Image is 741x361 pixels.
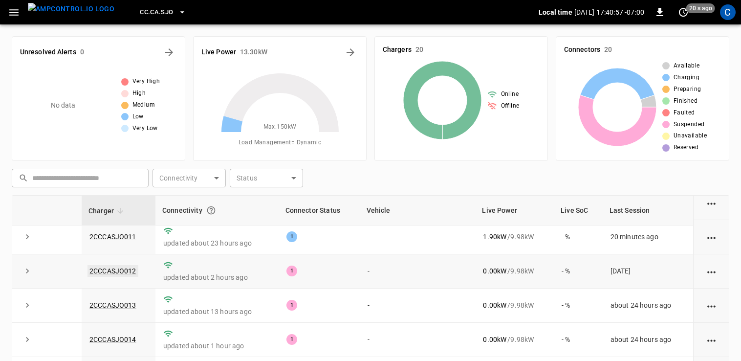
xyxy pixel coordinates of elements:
p: Local time [539,7,572,17]
div: action cell options [705,335,718,344]
div: action cell options [705,300,718,310]
span: Low [132,112,144,122]
p: No data [51,100,76,111]
td: - [360,254,476,289]
h6: 20 [604,45,612,55]
p: [DATE] 17:40:57 -07:00 [574,7,644,17]
span: Offline [501,101,520,111]
span: Reserved [674,143,698,153]
button: expand row [20,332,35,347]
div: action cell options [705,266,718,276]
div: / 9.98 kW [483,266,546,276]
div: / 9.98 kW [483,232,546,242]
span: Very High [132,77,160,87]
th: Live Power [475,196,554,226]
span: High [132,89,146,98]
p: updated about 2 hours ago [163,272,271,282]
h6: Connectors [564,45,600,55]
td: [DATE] [603,254,693,289]
h6: Unresolved Alerts [20,47,76,58]
div: / 9.98 kW [483,335,546,344]
span: 20 s ago [686,3,715,13]
td: - [360,289,476,323]
div: Connectivity [162,202,272,219]
a: 2CCCASJO011 [89,233,136,241]
p: updated about 13 hours ago [163,307,271,316]
p: 0.00 kW [483,266,506,276]
button: CC.CA.SJO [136,3,190,22]
span: Available [674,61,700,71]
td: about 24 hours ago [603,323,693,357]
td: - [360,323,476,357]
td: 20 minutes ago [603,220,693,254]
th: Connector Status [279,196,360,226]
span: Charging [674,73,699,83]
p: 0.00 kW [483,300,506,310]
div: profile-icon [720,4,736,20]
span: Faulted [674,108,695,118]
th: Vehicle [360,196,476,226]
button: Connection between the charger and our software. [202,202,220,219]
div: action cell options [705,232,718,242]
button: set refresh interval [676,4,691,20]
span: Suspended [674,120,705,130]
a: 2CCCASJO013 [89,301,136,309]
p: updated about 23 hours ago [163,238,271,248]
button: All Alerts [161,45,177,60]
a: 2CCCASJO014 [89,336,136,343]
div: 1 [286,266,297,276]
td: - % [554,254,603,289]
span: Preparing [674,85,701,94]
img: ampcontrol.io logo [28,3,114,15]
button: expand row [20,264,35,278]
span: Unavailable [674,131,707,141]
div: action cell options [705,198,718,207]
th: Live SoC [554,196,603,226]
span: CC.CA.SJO [140,7,173,18]
button: Energy Overview [343,45,358,60]
span: Charger [88,205,127,217]
button: expand row [20,229,35,244]
p: 0.00 kW [483,335,506,344]
h6: 13.30 kW [240,47,267,58]
a: 2CCCASJO012 [87,265,138,277]
h6: 0 [80,47,84,58]
span: Medium [132,100,155,110]
div: 1 [286,300,297,311]
td: - [360,220,476,254]
div: 1 [286,334,297,345]
td: - % [554,323,603,357]
span: Very Low [132,124,158,134]
h6: Chargers [383,45,412,55]
div: 1 [286,231,297,242]
span: Load Management = Dynamic [239,138,322,148]
td: - % [554,220,603,254]
h6: 20 [415,45,423,55]
h6: Live Power [201,47,236,58]
button: expand row [20,298,35,313]
td: about 24 hours ago [603,289,693,323]
th: Last Session [603,196,693,226]
span: Finished [674,96,697,106]
p: 1.90 kW [483,232,506,242]
span: Max. 150 kW [263,122,297,132]
p: updated about 1 hour ago [163,341,271,351]
span: Online [501,90,519,99]
div: / 9.98 kW [483,300,546,310]
td: - % [554,289,603,323]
